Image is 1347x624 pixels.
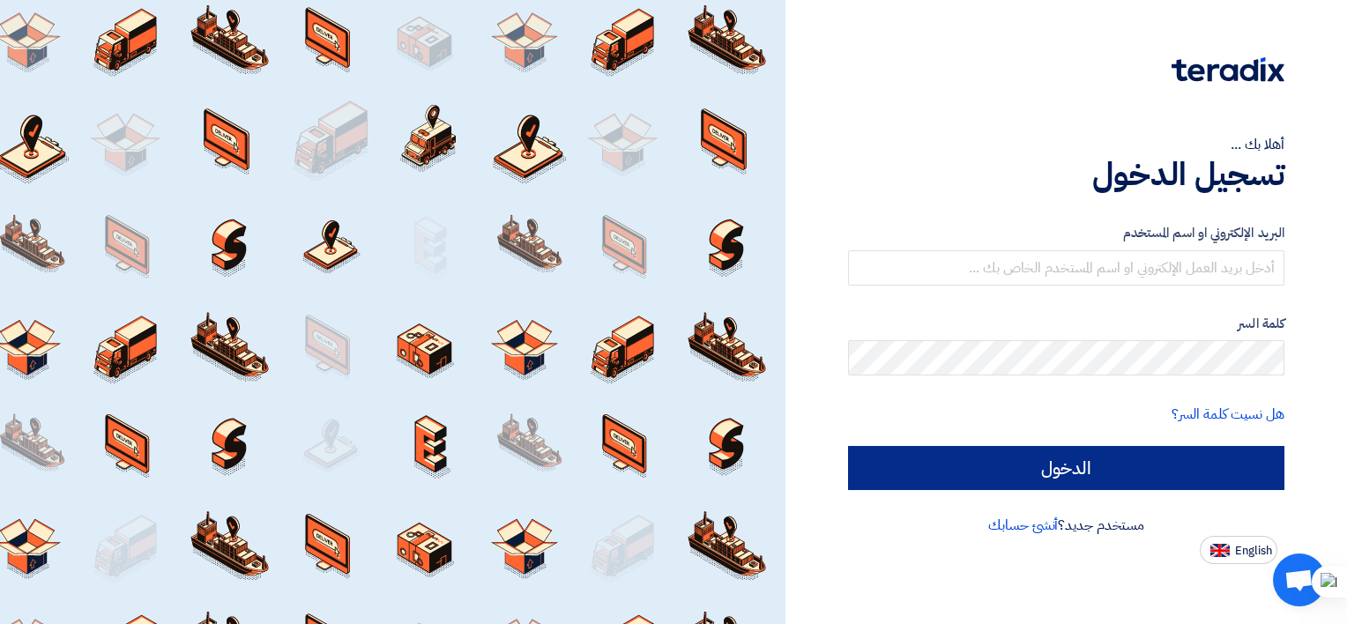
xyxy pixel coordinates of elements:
img: en-US.png [1210,544,1230,557]
button: English [1200,536,1277,564]
div: مستخدم جديد؟ [848,515,1284,536]
div: Open chat [1273,553,1326,606]
input: أدخل بريد العمل الإلكتروني او اسم المستخدم الخاص بك ... [848,250,1284,286]
img: Teradix logo [1172,57,1284,82]
label: كلمة السر [848,314,1284,334]
span: English [1235,545,1272,557]
label: البريد الإلكتروني او اسم المستخدم [848,223,1284,243]
input: الدخول [848,446,1284,490]
a: أنشئ حسابك [988,515,1058,536]
h1: تسجيل الدخول [848,155,1284,194]
div: أهلا بك ... [848,134,1284,155]
a: هل نسيت كلمة السر؟ [1172,404,1284,425]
